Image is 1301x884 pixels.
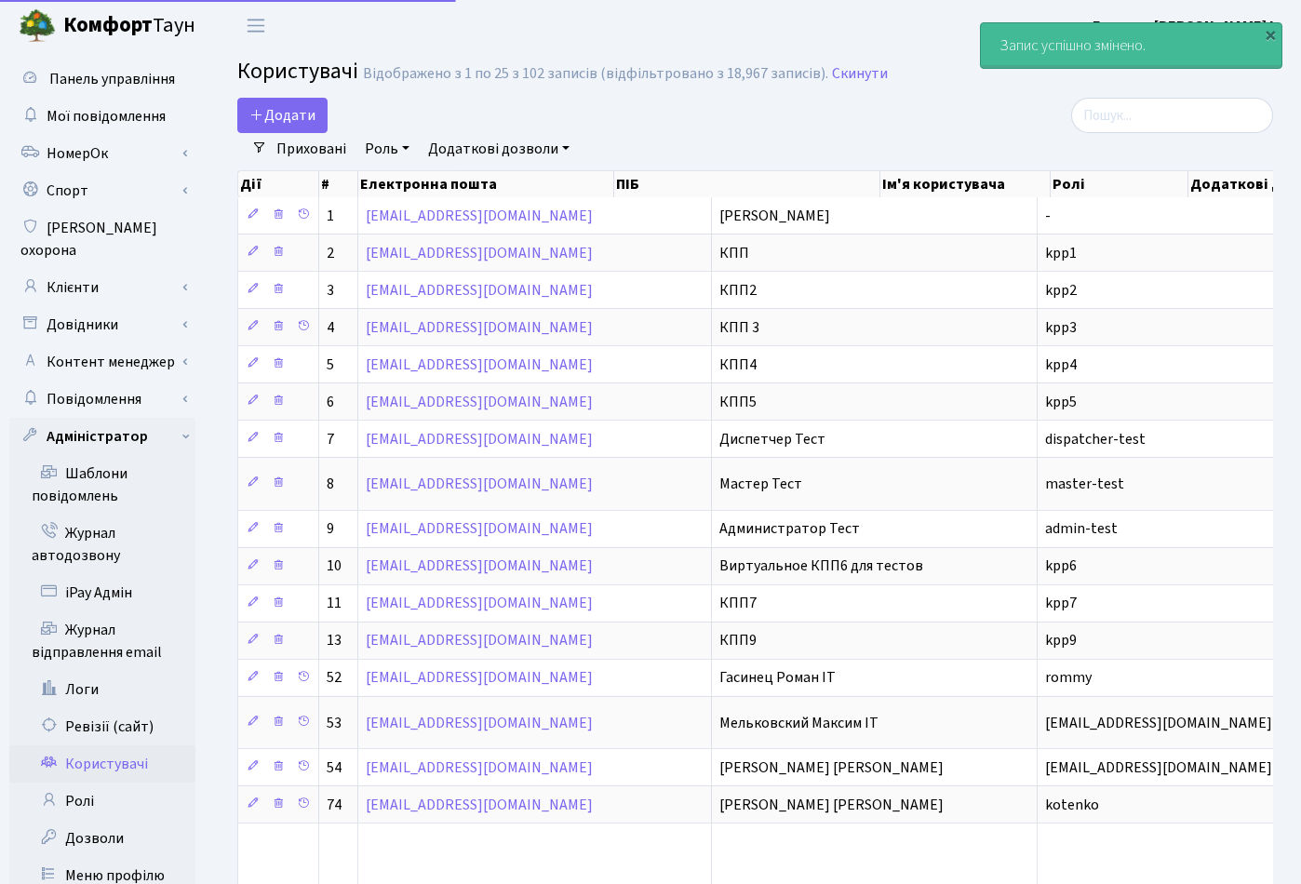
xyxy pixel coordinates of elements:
a: НомерОк [9,135,195,172]
input: Пошук... [1071,98,1273,133]
a: [EMAIL_ADDRESS][DOMAIN_NAME] [366,668,593,689]
a: [EMAIL_ADDRESS][DOMAIN_NAME] [366,594,593,614]
a: Дозволи [9,820,195,857]
span: [EMAIL_ADDRESS][DOMAIN_NAME] [1045,713,1272,733]
span: [PERSON_NAME] [PERSON_NAME] [719,795,944,815]
span: kpp5 [1045,392,1077,412]
a: [EMAIL_ADDRESS][DOMAIN_NAME] [366,243,593,263]
a: [EMAIL_ADDRESS][DOMAIN_NAME] [366,206,593,226]
span: 13 [327,631,342,651]
a: iPay Адмін [9,574,195,611]
span: Мастер Тест [719,474,802,494]
a: Журнал відправлення email [9,611,195,671]
th: Дії [238,171,319,197]
a: Панель управління [9,60,195,98]
a: Контент менеджер [9,343,195,381]
span: 2 [327,243,334,263]
span: dispatcher-test [1045,429,1146,449]
span: КПП [719,243,749,263]
th: # [319,171,358,197]
span: КПП 3 [719,317,759,338]
span: kpp3 [1045,317,1077,338]
a: [EMAIL_ADDRESS][DOMAIN_NAME] [366,757,593,778]
span: kpp1 [1045,243,1077,263]
span: Администратор Тест [719,519,860,540]
span: 74 [327,795,342,815]
th: Ролі [1051,171,1188,197]
a: [EMAIL_ADDRESS][DOMAIN_NAME] [366,474,593,494]
a: [EMAIL_ADDRESS][DOMAIN_NAME] [366,280,593,301]
th: Ім'я користувача [880,171,1051,197]
a: Додаткові дозволи [421,133,577,165]
span: 7 [327,429,334,449]
span: Таун [63,10,195,42]
span: Мої повідомлення [47,106,166,127]
a: Гасинец [PERSON_NAME] I. [1093,15,1279,37]
span: Гасинец Роман IT [719,668,836,689]
span: 1 [327,206,334,226]
a: Ролі [9,783,195,820]
span: Панель управління [49,69,175,89]
div: Запис успішно змінено. [981,23,1281,68]
button: Переключити навігацію [233,10,279,41]
a: Скинути [832,65,888,83]
span: [PERSON_NAME] [PERSON_NAME] [719,757,944,778]
span: КПП7 [719,594,757,614]
b: Комфорт [63,10,153,40]
a: Користувачі [9,745,195,783]
span: - [1045,206,1051,226]
th: Електронна пошта [358,171,614,197]
div: Відображено з 1 по 25 з 102 записів (відфільтровано з 18,967 записів). [363,65,828,83]
a: Клієнти [9,269,195,306]
span: Користувачі [237,55,358,87]
a: Додати [237,98,328,133]
span: КПП2 [719,280,757,301]
a: [EMAIL_ADDRESS][DOMAIN_NAME] [366,795,593,815]
span: kotenko [1045,795,1099,815]
span: Виртуальное КПП6 для тестов [719,556,923,577]
div: × [1261,25,1280,44]
a: [EMAIL_ADDRESS][DOMAIN_NAME] [366,355,593,375]
a: Шаблони повідомлень [9,455,195,515]
img: logo.png [19,7,56,45]
span: kpp2 [1045,280,1077,301]
th: ПІБ [614,171,880,197]
a: [EMAIL_ADDRESS][DOMAIN_NAME] [366,556,593,577]
span: 10 [327,556,342,577]
a: [EMAIL_ADDRESS][DOMAIN_NAME] [366,713,593,733]
a: Приховані [269,133,354,165]
span: КПП5 [719,392,757,412]
a: Логи [9,671,195,708]
span: 52 [327,668,342,689]
span: КПП9 [719,631,757,651]
span: 54 [327,757,342,778]
a: Довідники [9,306,195,343]
a: Журнал автодозвону [9,515,195,574]
span: 8 [327,474,334,494]
span: Додати [249,105,315,126]
a: [EMAIL_ADDRESS][DOMAIN_NAME] [366,429,593,449]
span: 9 [327,519,334,540]
a: [PERSON_NAME] охорона [9,209,195,269]
span: Мельковский Максим IT [719,713,879,733]
span: kpp4 [1045,355,1077,375]
a: [EMAIL_ADDRESS][DOMAIN_NAME] [366,317,593,338]
span: kpp9 [1045,631,1077,651]
a: [EMAIL_ADDRESS][DOMAIN_NAME] [366,392,593,412]
span: admin-test [1045,519,1118,540]
span: 6 [327,392,334,412]
span: 5 [327,355,334,375]
a: Ревізії (сайт) [9,708,195,745]
b: Гасинец [PERSON_NAME] I. [1093,16,1279,36]
span: [EMAIL_ADDRESS][DOMAIN_NAME] [1045,757,1272,778]
span: КПП4 [719,355,757,375]
a: [EMAIL_ADDRESS][DOMAIN_NAME] [366,631,593,651]
span: 53 [327,713,342,733]
span: 4 [327,317,334,338]
a: Спорт [9,172,195,209]
a: Роль [357,133,417,165]
a: Адміністратор [9,418,195,455]
span: [PERSON_NAME] [719,206,830,226]
span: rommy [1045,668,1092,689]
span: master-test [1045,474,1124,494]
